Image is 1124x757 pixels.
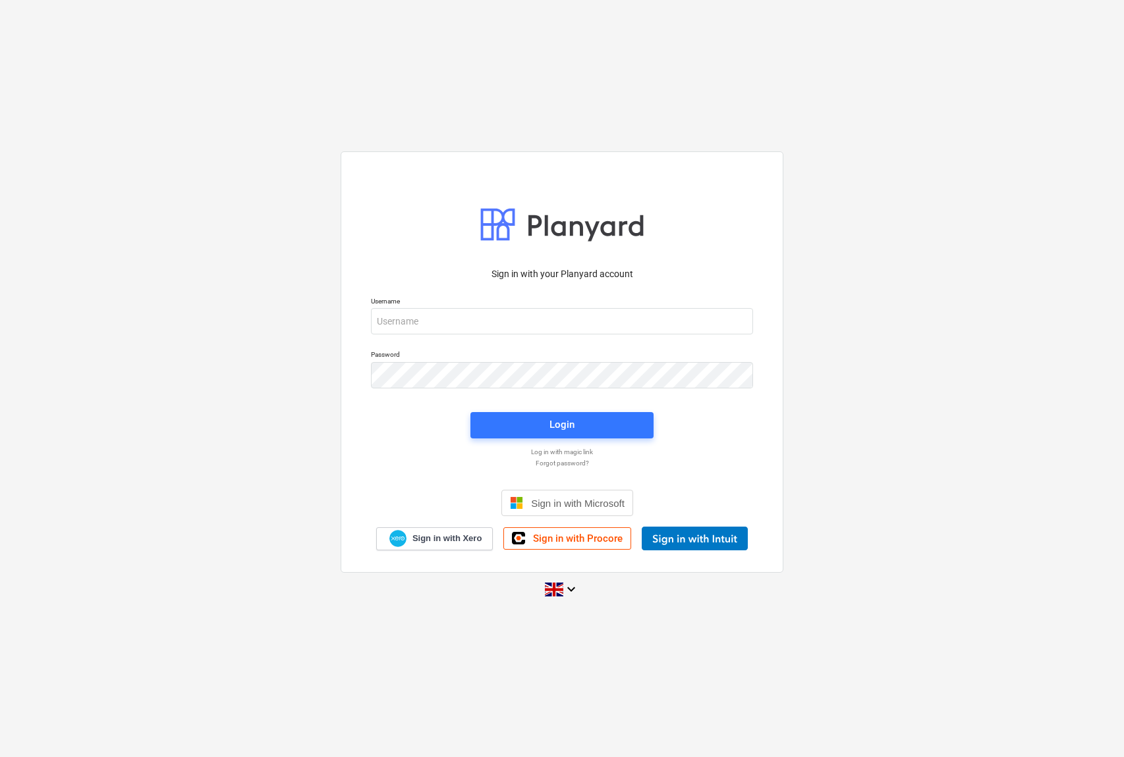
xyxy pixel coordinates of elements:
[503,527,631,550] a: Sign in with Procore
[364,459,760,467] a: Forgot password?
[412,533,482,544] span: Sign in with Xero
[563,581,579,597] i: keyboard_arrow_down
[533,533,623,544] span: Sign in with Procore
[470,412,654,438] button: Login
[510,496,523,509] img: Microsoft logo
[389,530,407,548] img: Xero logo
[371,308,753,334] input: Username
[549,416,575,433] div: Login
[531,498,625,509] span: Sign in with Microsoft
[364,448,760,456] a: Log in with magic link
[371,350,753,361] p: Password
[371,267,753,281] p: Sign in with your Planyard account
[376,527,493,550] a: Sign in with Xero
[371,297,753,308] p: Username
